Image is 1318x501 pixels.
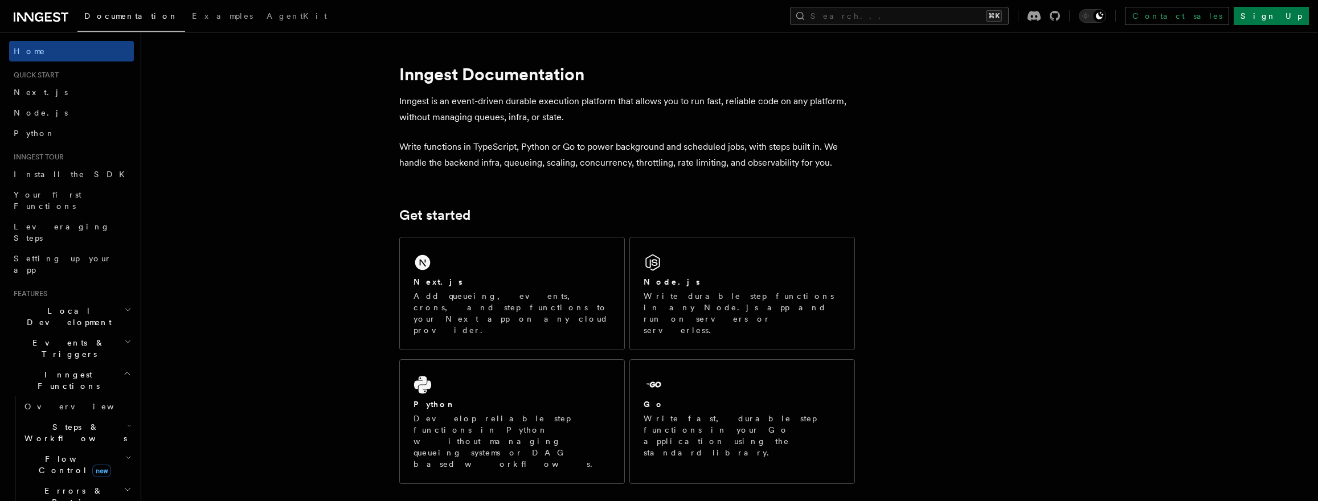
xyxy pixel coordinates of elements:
a: Get started [399,207,470,223]
span: Features [9,289,47,298]
a: Your first Functions [9,184,134,216]
button: Toggle dark mode [1079,9,1106,23]
h2: Next.js [414,276,462,288]
span: Documentation [84,11,178,20]
button: Inngest Functions [9,364,134,396]
a: PythonDevelop reliable step functions in Python without managing queueing systems or DAG based wo... [399,359,625,484]
a: Documentation [77,3,185,32]
span: Examples [192,11,253,20]
a: Sign Up [1234,7,1309,25]
a: Setting up your app [9,248,134,280]
p: Write durable step functions in any Node.js app and run on servers or serverless. [644,290,841,336]
h2: Python [414,399,456,410]
span: Home [14,46,46,57]
a: Next.js [9,82,134,102]
span: Install the SDK [14,170,132,179]
button: Local Development [9,301,134,332]
span: AgentKit [267,11,327,20]
p: Develop reliable step functions in Python without managing queueing systems or DAG based workflows. [414,413,611,470]
a: Examples [185,3,260,31]
button: Events & Triggers [9,332,134,364]
span: new [92,465,111,477]
span: Next.js [14,88,68,97]
span: Setting up your app [14,254,112,274]
p: Write functions in TypeScript, Python or Go to power background and scheduled jobs, with steps bu... [399,139,855,171]
span: Python [14,129,55,138]
a: Contact sales [1125,7,1229,25]
span: Inngest tour [9,153,64,162]
button: Flow Controlnew [20,449,134,481]
h2: Node.js [644,276,700,288]
span: Node.js [14,108,68,117]
h1: Inngest Documentation [399,64,855,84]
a: Python [9,123,134,143]
a: Node.jsWrite durable step functions in any Node.js app and run on servers or serverless. [629,237,855,350]
h2: Go [644,399,664,410]
span: Flow Control [20,453,125,476]
span: Overview [24,402,142,411]
a: Overview [20,396,134,417]
span: Inngest Functions [9,369,123,392]
span: Leveraging Steps [14,222,110,243]
a: Leveraging Steps [9,216,134,248]
a: Next.jsAdd queueing, events, crons, and step functions to your Next app on any cloud provider. [399,237,625,350]
span: Quick start [9,71,59,80]
button: Search...⌘K [790,7,1009,25]
a: Home [9,41,134,61]
span: Local Development [9,305,124,328]
p: Write fast, durable step functions in your Go application using the standard library. [644,413,841,458]
a: Install the SDK [9,164,134,184]
span: Steps & Workflows [20,421,127,444]
span: Your first Functions [14,190,81,211]
a: Node.js [9,102,134,123]
a: GoWrite fast, durable step functions in your Go application using the standard library. [629,359,855,484]
button: Steps & Workflows [20,417,134,449]
kbd: ⌘K [986,10,1002,22]
a: AgentKit [260,3,334,31]
p: Add queueing, events, crons, and step functions to your Next app on any cloud provider. [414,290,611,336]
span: Events & Triggers [9,337,124,360]
p: Inngest is an event-driven durable execution platform that allows you to run fast, reliable code ... [399,93,855,125]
